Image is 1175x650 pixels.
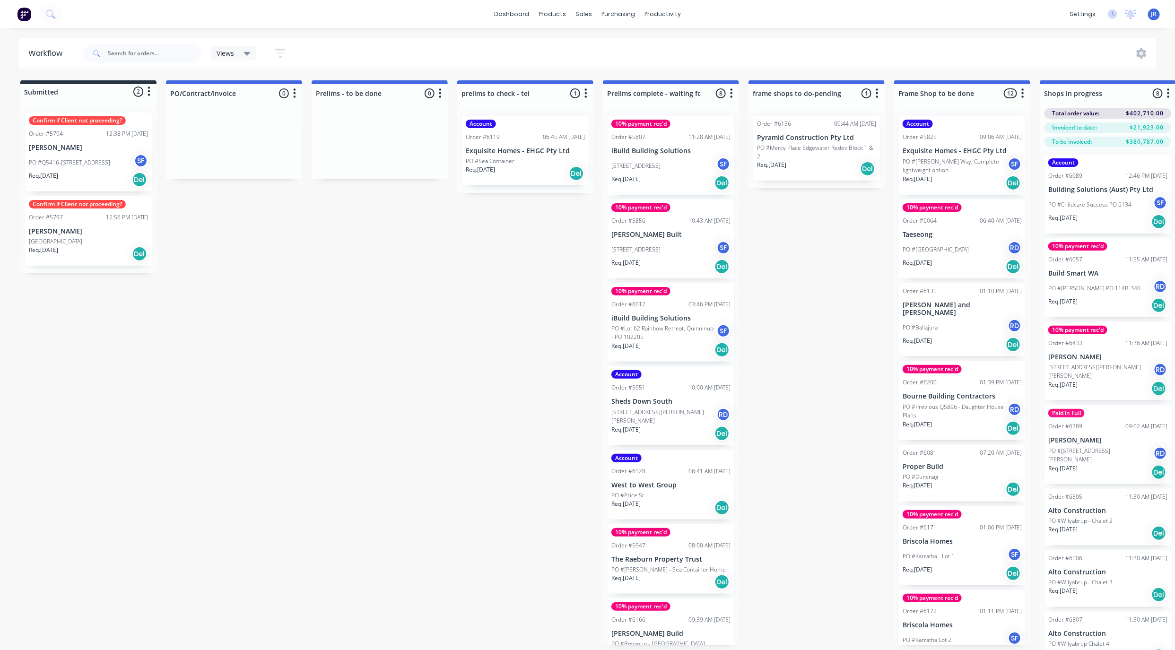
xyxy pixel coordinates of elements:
div: 12:46 PM [DATE] [1125,172,1167,180]
div: Del [1151,465,1166,480]
p: Proper Build [903,463,1022,471]
p: PO #[PERSON_NAME] - Sea Container Home [611,565,726,574]
div: Order #5797 [29,213,63,222]
div: 09:06 AM [DATE] [980,133,1022,141]
p: PO #Sea Container [466,157,514,165]
p: Building Solutions (Aust) Pty Ltd [1048,186,1167,194]
div: Order #650511:30 AM [DATE]Alto ConstructionPO #Wilyabrup - Chalet 2Req.[DATE]Del [1044,489,1171,546]
span: Invoiced to date: [1052,123,1097,132]
div: AccountOrder #612806:41 AM [DATE]West to West GroupPO #Price StReq.[DATE]Del [608,450,734,520]
div: Order #5825 [903,133,937,141]
div: Del [1006,566,1021,581]
div: 12:56 PM [DATE] [106,213,148,222]
div: 09:02 AM [DATE] [1125,422,1167,431]
div: Order #6064 [903,217,937,225]
p: Req. [DATE] [903,565,932,574]
p: Req. [DATE] [757,161,786,169]
div: Del [860,161,875,176]
div: SF [134,154,148,168]
p: PO #Karratha - Lot 1 [903,552,955,561]
p: PO #Mercy Place Edgewater Redev Block 1 & 2 [757,144,876,161]
span: $380,787.00 [1126,138,1164,146]
p: [PERSON_NAME] Build [611,630,731,638]
div: AccountOrder #595110:00 AM [DATE]Sheds Down South[STREET_ADDRESS][PERSON_NAME][PERSON_NAME]RDReq.... [608,366,734,445]
p: Req. [DATE] [1048,464,1078,473]
div: Del [714,574,730,589]
p: PO #[STREET_ADDRESS][PERSON_NAME] [1048,447,1153,464]
div: Account [1048,158,1079,167]
p: Bourne Building Contractors [903,392,1022,400]
div: 01:39 PM [DATE] [980,378,1022,387]
div: Order #5951 [611,383,645,392]
div: 10% payment rec'dOrder #606406:40 AM [DATE]TaeseongPO #[GEOGRAPHIC_DATA]RDReq.[DATE]Del [899,199,1026,278]
div: 10% payment rec'dOrder #643311:36 AM [DATE][PERSON_NAME][STREET_ADDRESS][PERSON_NAME][PERSON_NAME... [1044,322,1171,401]
div: Confirm if Client not proceeding?Order #579412:38 PM [DATE][PERSON_NAME]PO #Q5416-[STREET_ADDRESS... [25,113,152,191]
div: 10% payment rec'dOrder #585610:43 AM [DATE][PERSON_NAME] Built[STREET_ADDRESS]SFReq.[DATE]Del [608,199,734,278]
p: Req. [DATE] [903,420,932,429]
p: Req. [DATE] [1048,587,1078,595]
div: Order #5947 [611,541,645,550]
div: Del [1006,175,1021,191]
div: SF [1153,196,1167,210]
div: Order #6505 [1048,493,1082,501]
div: products [534,7,571,21]
div: 10% payment rec'd [611,203,670,212]
div: 10% payment rec'dOrder #620001:39 PM [DATE]Bourne Building ContractorsPO #Previous Q5896 - Daught... [899,361,1026,440]
div: AccountOrder #582509:06 AM [DATE]Exquisite Homes - EHGC Pty LtdPO #[PERSON_NAME] Way, Complete li... [899,116,1026,195]
p: [PERSON_NAME] [29,227,148,235]
div: 10% payment rec'd [903,203,962,212]
span: Views [217,48,235,58]
p: PO #[PERSON_NAME] PO 114B-340 [1048,284,1140,293]
div: RD [716,407,731,422]
span: $21,923.00 [1130,123,1164,132]
div: 12:38 PM [DATE] [106,130,148,138]
div: SF [1008,631,1022,645]
div: SF [1008,157,1022,171]
div: Account [611,454,642,462]
div: 06:41 AM [DATE] [688,467,731,476]
div: 10% payment rec'd [903,365,962,373]
div: 07:20 AM [DATE] [980,449,1022,457]
div: 09:44 AM [DATE] [834,120,876,128]
div: Order #6507 [1048,615,1082,624]
div: 01:06 PM [DATE] [980,523,1022,532]
p: Exquisite Homes - EHGC Pty Ltd [466,147,585,155]
div: Paid in FullOrder #638909:02 AM [DATE][PERSON_NAME]PO #[STREET_ADDRESS][PERSON_NAME]RDReq.[DATE]Del [1044,405,1171,484]
div: Del [569,166,584,181]
div: 10% payment rec'd [903,510,962,519]
div: 11:30 AM [DATE] [1125,493,1167,501]
p: Pyramid Construction Pty Ltd [757,134,876,142]
p: Req. [DATE] [903,259,932,267]
div: 10:00 AM [DATE] [688,383,731,392]
div: purchasing [597,7,640,21]
p: Req. [DATE] [611,574,641,582]
p: West to West Group [611,481,731,489]
div: 11:28 AM [DATE] [688,133,731,141]
div: Del [714,259,730,274]
p: PO #Previous Q5896 - Daughter House Plans [903,403,1008,420]
div: Confirm if Client not proceeding? [29,116,126,125]
div: 10% payment rec'dOrder #617101:06 PM [DATE]Briscola HomesPO #Karratha - Lot 1SFReq.[DATE]Del [899,506,1026,585]
p: [PERSON_NAME] and [PERSON_NAME] [903,301,1022,317]
div: Confirm if Client not proceeding?Order #579712:56 PM [DATE][PERSON_NAME][GEOGRAPHIC_DATA]Req.[DAT... [25,196,152,266]
div: SF [1008,547,1022,562]
div: SF [716,157,731,171]
p: Req. [DATE] [611,342,641,350]
div: 11:36 AM [DATE] [1125,339,1167,347]
div: SF [716,241,731,255]
div: Del [1006,259,1021,274]
div: Del [1006,421,1021,436]
div: Account [611,370,642,379]
p: [STREET_ADDRESS][PERSON_NAME][PERSON_NAME] [611,408,716,425]
p: Briscola Homes [903,537,1022,546]
p: Req. [DATE] [611,175,641,183]
div: Order #613609:44 AM [DATE]Pyramid Construction Pty LtdPO #Mercy Place Edgewater Redev Block 1 & 2... [753,116,880,181]
div: productivity [640,7,686,21]
p: PO #Wilyabrup - Chalet 2 [1048,517,1113,525]
div: Order #6172 [903,607,937,615]
p: [STREET_ADDRESS] [611,162,661,170]
div: RD [1008,319,1022,333]
p: Req. [DATE] [1048,214,1078,222]
p: PO #Wilyabrup Chalet 4 [1048,640,1109,648]
div: AccountOrder #611906:45 AM [DATE]Exquisite Homes - EHGC Pty LtdPO #Sea ContainerReq.[DATE]Del [462,116,589,185]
